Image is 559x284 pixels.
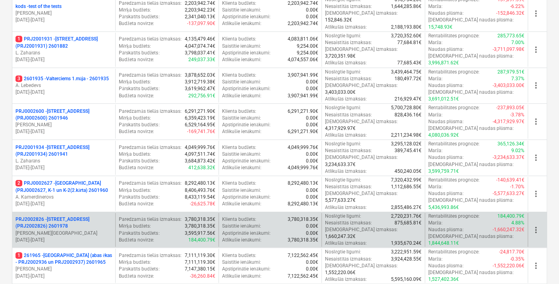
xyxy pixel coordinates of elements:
[325,46,398,53] p: [DEMOGRAPHIC_DATA] izmaksas :
[15,36,22,42] span: 1
[222,79,261,85] p: Saistītie ienākumi :
[428,256,443,263] p: Marža :
[496,10,524,17] p: -152,846.32€
[325,249,361,255] p: Noslēgtie līgumi :
[391,184,422,190] p: 1,112,686.55€
[531,153,541,162] span: more_vert
[222,230,271,237] p: Apstiprinātie ienākumi :
[391,204,422,211] p: 2,855,486.27€
[428,184,443,190] p: Marža :
[119,115,151,122] p: Mērķa budžets :
[306,266,318,272] p: 0.00€
[222,158,271,164] p: Apstiprinātie ienākumi :
[325,184,372,190] p: Nesaistītās izmaksas :
[493,154,524,161] p: -3,234,633.37€
[510,256,524,263] p: -0.35%
[397,39,422,46] p: 77,684.81€
[325,96,367,102] p: Atlikušās izmaksas :
[15,128,112,135] p: [DATE] - [DATE]
[185,72,215,79] p: 3,878,652.03€
[391,256,422,263] p: 3,924,428.55€
[325,112,372,118] p: Nesaistītās izmaksas :
[15,108,112,122] p: PRJ0002600 - [STREET_ADDRESS](PRJ0002600) 2601946
[119,259,151,266] p: Mērķa budžets :
[325,104,361,111] p: Noslēgtie līgumi :
[222,20,261,27] p: Atlikušie ienākumi :
[119,128,154,135] p: Budžeta novirze :
[428,75,443,82] p: Marža :
[428,125,514,132] p: [DEMOGRAPHIC_DATA] naudas plūsma :
[15,3,62,10] p: kods - test of the tests
[187,20,215,27] p: -137,097.90€
[325,220,372,226] p: Nesaistītās izmaksas :
[222,151,261,158] p: Saistītie ienākumi :
[391,24,422,31] p: 2,188,193.80€
[15,201,112,207] p: [DATE] - [DATE]
[222,56,261,63] p: Atlikušie ienākumi :
[325,24,367,31] p: Atlikušās izmaksas :
[119,237,154,243] p: Budžeta novirze :
[185,36,215,43] p: 4,135,479.46€
[325,276,367,283] p: Atlikušās izmaksas :
[531,81,541,90] span: more_vert
[297,43,318,50] p: 9,254.00€
[222,108,256,115] p: Klienta budžets :
[497,141,524,147] p: 365,126.34€
[288,108,318,115] p: 6,291,271.90€
[222,7,261,14] p: Saistītie ienākumi :
[428,276,459,283] p: 1,527,402.36€
[428,17,514,23] p: [DEMOGRAPHIC_DATA] naudas plūsma :
[428,226,464,233] p: Naudas plūsma :
[119,144,181,151] p: Paredzamās tiešās izmaksas :
[325,240,367,247] p: Atlikušās izmaksas :
[428,10,464,17] p: Naudas plūsma :
[306,151,318,158] p: 0.00€
[222,180,256,187] p: Klienta budžets :
[391,69,422,75] p: 3,439,464.75€
[119,43,151,50] p: Mērķa budžets :
[325,190,398,197] p: [DEMOGRAPHIC_DATA] izmaksas :
[428,96,459,102] p: 3,691,012.51€
[15,3,112,23] div: kods -test of the tests[PERSON_NAME][DATE]-[DATE]
[222,93,261,99] p: Atlikušie ienākumi :
[222,164,261,171] p: Atlikušie ienākumi :
[391,213,422,220] p: 2,720,231.76€
[15,216,112,230] p: PRJ2002826 - [STREET_ADDRESS] (PRJ2002826) 2601978
[15,10,112,17] p: [PERSON_NAME]
[497,69,524,75] p: 287,979.51€
[15,194,112,201] p: A. Kamerdinerovs
[428,112,443,118] p: Marža :
[325,177,361,184] p: Noslēgtie līgumi :
[325,118,398,125] p: [DEMOGRAPHIC_DATA] izmaksas :
[325,154,398,161] p: [DEMOGRAPHIC_DATA] izmaksas :
[288,36,318,43] p: 4,083,811.06€
[325,33,361,39] p: Noslēgtie līgumi :
[325,147,372,154] p: Nesaistītās izmaksas :
[185,79,215,85] p: 3,912,719.38€
[222,187,261,194] p: Saistītie ienākumi :
[15,89,112,96] p: [DATE] - [DATE]
[428,33,480,39] p: Rentabilitātes prognoze :
[185,223,215,230] p: 3,780,318.35€
[190,201,215,207] p: -26,625.78€
[222,85,271,92] p: Apstiprinātie ienākumi :
[325,213,361,220] p: Noslēgtie līgumi :
[222,201,261,207] p: Atlikušie ienākumi :
[325,10,398,17] p: [DEMOGRAPHIC_DATA] izmaksas :
[325,269,356,276] p: 1,552,220.06€
[119,36,181,43] p: Paredzamās tiešās izmaksas :
[119,108,181,115] p: Paredzamās tiešās izmaksas :
[185,158,215,164] p: 3,684,873.42€
[306,14,318,20] p: 0.00€
[15,180,112,193] p: PRJ0002627 - [GEOGRAPHIC_DATA] (PRJ0002627, K-1 un K-2(2.kārta) 2601960
[119,194,159,201] p: Pārskatīts budžets :
[496,104,524,111] p: -237,893.05€
[185,187,215,194] p: 8,406,493.76€
[222,237,261,243] p: Atlikušie ienākumi :
[222,122,271,128] p: Apstiprinātie ienākumi :
[15,252,22,259] span: 1
[510,112,524,118] p: -3.78%
[15,230,112,237] p: [PERSON_NAME][GEOGRAPHIC_DATA]
[428,168,459,175] p: 3,599,759.71€
[119,158,159,164] p: Pārskatīts budžets :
